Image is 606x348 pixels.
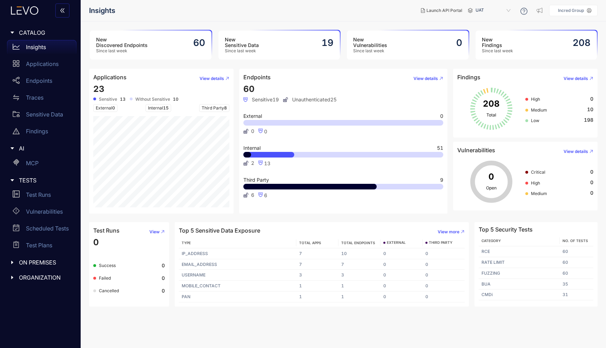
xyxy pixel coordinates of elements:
h3: New Sensitive Data [225,37,259,48]
span: Third Party [199,104,229,112]
button: Launch API Portal [415,5,468,16]
p: Traces [26,94,43,101]
b: 10 [173,97,179,102]
span: swap [13,94,20,101]
span: ORGANIZATION [19,274,71,281]
span: 0 [590,169,593,175]
td: 3 [296,270,338,281]
div: AI [4,141,76,156]
span: Medium [531,107,547,113]
td: 1 [338,281,381,292]
span: View details [200,76,224,81]
span: View details [413,76,438,81]
h2: 0 [456,38,462,48]
span: CATALOG [19,29,71,36]
td: 0 [381,248,423,259]
td: CMDi [479,289,559,300]
span: Insights [89,7,115,15]
div: TESTS [4,173,76,188]
h4: Top 5 Security Tests [479,226,533,233]
td: 1 [338,292,381,302]
span: 0 [590,180,593,185]
td: 0 [381,259,423,270]
span: TOTAL ENDPOINTS [341,241,375,245]
a: Test Runs [7,188,76,205]
p: Test Plans [26,242,52,248]
h3: New Discovered Endpoints [96,37,148,48]
span: 8 [224,105,227,111]
h4: Applications [93,74,127,80]
a: Applications [7,57,76,74]
a: Test Plans [7,238,76,255]
span: Third Party [243,178,269,182]
td: 0 [423,248,465,259]
span: No. of Tests [563,239,588,243]
span: caret-right [10,146,15,151]
span: View more [438,229,459,234]
td: 0 [423,292,465,302]
span: Internal [243,146,261,150]
td: 1 [296,281,338,292]
a: Sensitive Data [7,107,76,124]
span: TESTS [19,177,71,183]
span: 13 [264,160,270,166]
td: 0 [381,281,423,292]
h2: 19 [322,38,334,48]
span: Category [482,239,501,243]
td: 10 [338,248,381,259]
td: 7 [296,248,338,259]
span: caret-right [10,178,15,183]
p: Test Runs [26,192,51,198]
button: View details [558,73,593,84]
td: 0 [423,270,465,281]
td: MOBILE_CONTACT [179,281,296,292]
span: 0 [93,237,99,247]
a: MCP [7,156,76,173]
td: BUA [479,279,559,290]
span: Sensitive [99,97,117,102]
span: 6 [264,192,267,198]
button: View more [432,226,465,237]
a: Findings [7,124,76,141]
span: Unauthenticated 25 [283,97,337,102]
span: High [531,180,540,186]
button: View details [558,146,593,157]
td: 7 [338,259,381,270]
td: 7 [296,259,338,270]
a: Traces [7,91,76,107]
p: Insights [26,44,46,50]
h3: New Vulnerabilities [353,37,387,48]
span: caret-right [10,30,15,35]
td: 3 [338,270,381,281]
td: 0 [423,281,465,292]
span: 51 [437,146,443,150]
div: ORGANIZATION [4,270,76,285]
a: Insights [7,40,76,57]
b: 0 [162,263,165,268]
span: UAT [476,5,512,16]
span: Since last week [96,48,148,53]
p: Findings [26,128,48,134]
h4: Test Runs [93,227,120,234]
span: EXTERNAL [387,241,406,245]
span: TOTAL APPS [299,241,321,245]
p: Sensitive Data [26,111,63,118]
p: MCP [26,160,39,166]
button: View details [408,73,443,84]
td: USERNAME [179,270,296,281]
button: View details [194,73,229,84]
b: 0 [162,275,165,281]
span: Medium [531,191,547,196]
div: ON PREMISES [4,255,76,270]
span: External [243,114,262,119]
td: 60 [560,268,593,279]
a: Scheduled Tests [7,221,76,238]
a: Vulnerabilities [7,205,76,221]
p: Applications [26,61,59,67]
h4: Findings [457,74,480,80]
button: double-left [55,4,69,18]
p: Incred Group [558,8,584,13]
p: Scheduled Tests [26,225,69,232]
span: Since last week [353,48,387,53]
span: Sensitive 19 [243,97,279,102]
